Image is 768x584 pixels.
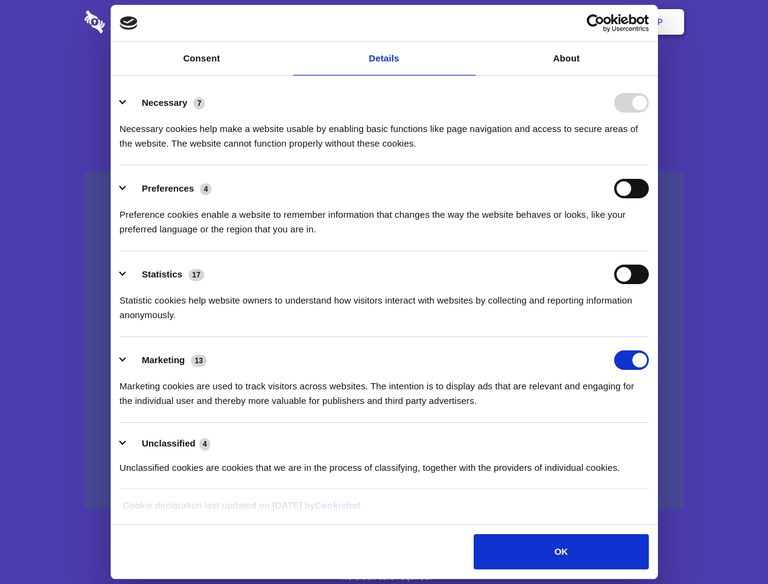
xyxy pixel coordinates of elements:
div: Necessary cookies help make a website usable by enabling basic functions like page navigation and... [120,113,649,151]
a: Contact [493,3,549,41]
img: logo-wordmark-white-trans-d4663122ce5f474addd5e946df7df03e33cb6a1c49d2221995e7729f52c070b2.svg [85,10,189,33]
button: Unclassified (4) [120,436,218,451]
div: Cookie declaration last updated on [DATE] by [114,498,654,522]
button: Marketing (13) [120,350,215,370]
label: Marketing [142,355,185,365]
h1: Eliminate Slack Data Loss. [85,55,684,99]
a: Pricing [357,3,410,41]
div: Preference cookies enable a website to remember information that changes the way the website beha... [120,198,649,237]
span: 17 [189,269,204,281]
a: Details [293,42,476,75]
label: Necessary [142,97,187,108]
div: Unclassified cookies are cookies that we are in the process of classifying, together with the pro... [120,451,649,475]
div: Statistic cookies help website owners to understand how visitors interact with websites by collec... [120,284,649,322]
iframe: Drift Widget Chat Controller [707,523,753,569]
span: 13 [191,355,207,367]
span: 4 [199,438,211,450]
img: logo [120,16,138,30]
button: Statistics (17) [120,265,212,284]
button: Necessary (7) [120,93,213,113]
span: 7 [193,97,205,109]
a: Cookiebot [315,500,361,510]
a: Usercentrics Cookiebot - opens in a new window [542,14,649,32]
a: About [476,42,658,75]
label: Preferences [142,183,194,193]
label: Statistics [142,269,182,279]
a: Consent [111,42,293,75]
button: Preferences (4) [120,179,220,198]
span: 4 [200,183,212,195]
a: Login [552,3,604,41]
button: OK [474,534,648,569]
div: Marketing cookies are used to track visitors across websites. The intention is to display ads tha... [120,370,649,408]
h4: Auto-redaction of sensitive data, encrypted data sharing and self-destructing private chats. Shar... [85,111,684,151]
a: Wistia video thumbnail [85,172,684,509]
